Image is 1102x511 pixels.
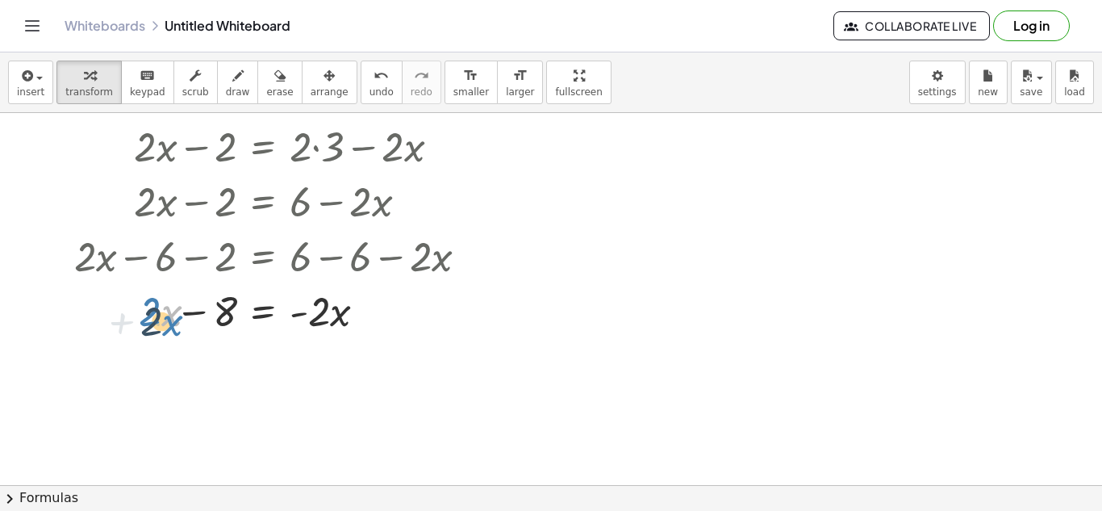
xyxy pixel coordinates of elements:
[402,61,441,104] button: redoredo
[978,86,998,98] span: new
[833,11,990,40] button: Collaborate Live
[512,66,528,86] i: format_size
[19,13,45,39] button: Toggle navigation
[969,61,1008,104] button: new
[361,61,403,104] button: undoundo
[121,61,174,104] button: keyboardkeypad
[993,10,1070,41] button: Log in
[182,86,209,98] span: scrub
[311,86,349,98] span: arrange
[65,86,113,98] span: transform
[445,61,498,104] button: format_sizesmaller
[173,61,218,104] button: scrub
[463,66,478,86] i: format_size
[1064,86,1085,98] span: load
[140,66,155,86] i: keyboard
[453,86,489,98] span: smaller
[909,61,966,104] button: settings
[411,86,432,98] span: redo
[555,86,602,98] span: fullscreen
[8,61,53,104] button: insert
[56,61,122,104] button: transform
[226,86,250,98] span: draw
[17,86,44,98] span: insert
[546,61,611,104] button: fullscreen
[847,19,976,33] span: Collaborate Live
[497,61,543,104] button: format_sizelarger
[374,66,389,86] i: undo
[1020,86,1042,98] span: save
[369,86,394,98] span: undo
[65,18,145,34] a: Whiteboards
[130,86,165,98] span: keypad
[918,86,957,98] span: settings
[257,61,302,104] button: erase
[1055,61,1094,104] button: load
[506,86,534,98] span: larger
[266,86,293,98] span: erase
[1011,61,1052,104] button: save
[302,61,357,104] button: arrange
[217,61,259,104] button: draw
[414,66,429,86] i: redo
